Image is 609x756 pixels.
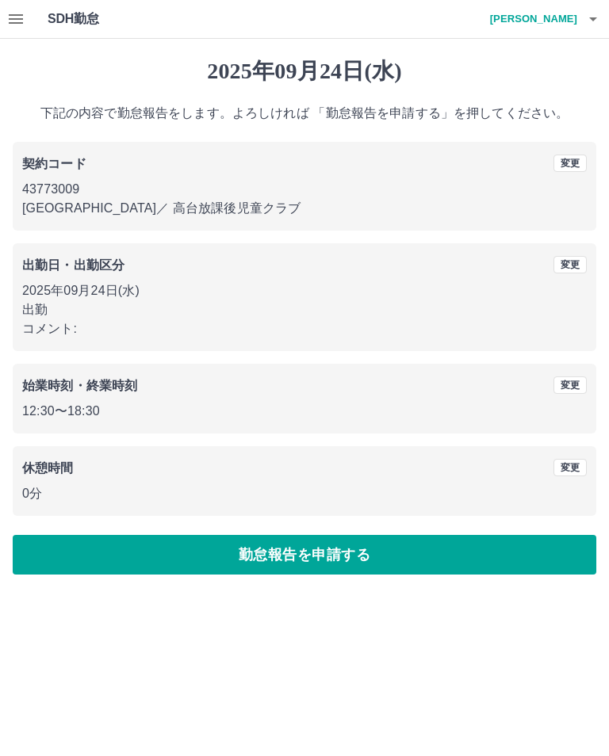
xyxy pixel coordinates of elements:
[22,157,86,170] b: 契約コード
[22,461,74,475] b: 休憩時間
[22,402,587,421] p: 12:30 〜 18:30
[553,376,587,394] button: 変更
[13,58,596,85] h1: 2025年09月24日(水)
[553,256,587,273] button: 変更
[22,258,124,272] b: 出勤日・出勤区分
[22,319,587,338] p: コメント:
[22,199,587,218] p: [GEOGRAPHIC_DATA] ／ 高台放課後児童クラブ
[22,379,137,392] b: 始業時刻・終業時刻
[13,104,596,123] p: 下記の内容で勤怠報告をします。よろしければ 「勤怠報告を申請する」を押してください。
[553,459,587,476] button: 変更
[22,180,587,199] p: 43773009
[22,484,587,503] p: 0分
[13,535,596,575] button: 勤怠報告を申請する
[22,281,587,300] p: 2025年09月24日(水)
[553,155,587,172] button: 変更
[22,300,587,319] p: 出勤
